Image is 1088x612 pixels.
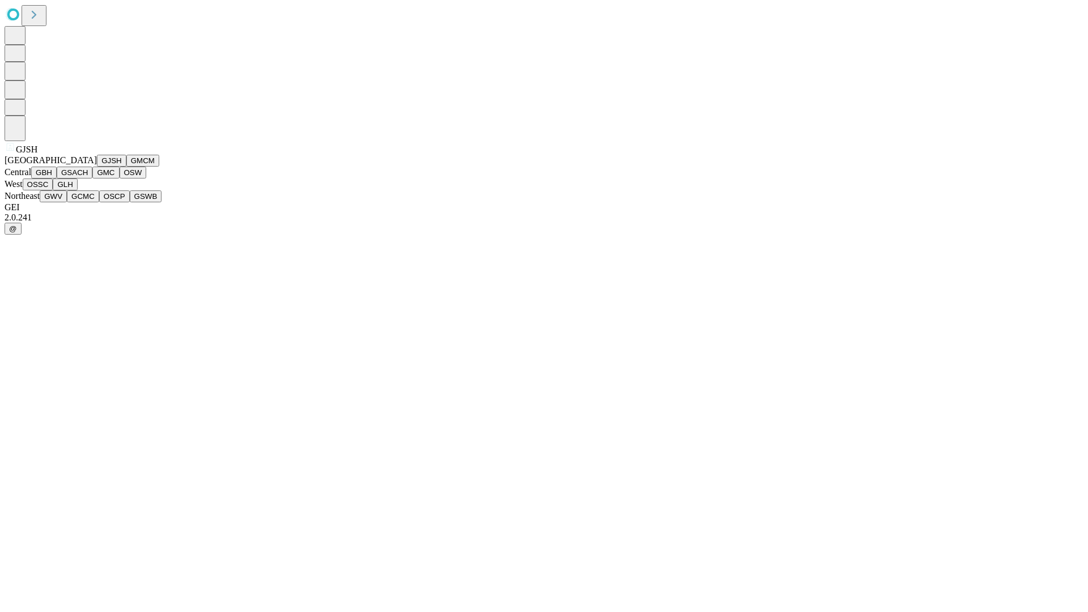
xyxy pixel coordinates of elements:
span: Central [5,167,31,177]
button: @ [5,223,22,235]
div: GEI [5,202,1083,212]
button: GLH [53,178,77,190]
span: GJSH [16,144,37,154]
button: GWV [40,190,67,202]
button: OSSC [23,178,53,190]
button: GMCM [126,155,159,167]
button: GJSH [97,155,126,167]
button: OSW [120,167,147,178]
span: [GEOGRAPHIC_DATA] [5,155,97,165]
button: GMC [92,167,119,178]
button: GBH [31,167,57,178]
span: Northeast [5,191,40,201]
button: GSWB [130,190,162,202]
span: @ [9,224,17,233]
button: OSCP [99,190,130,202]
button: GSACH [57,167,92,178]
span: West [5,179,23,189]
div: 2.0.241 [5,212,1083,223]
button: GCMC [67,190,99,202]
